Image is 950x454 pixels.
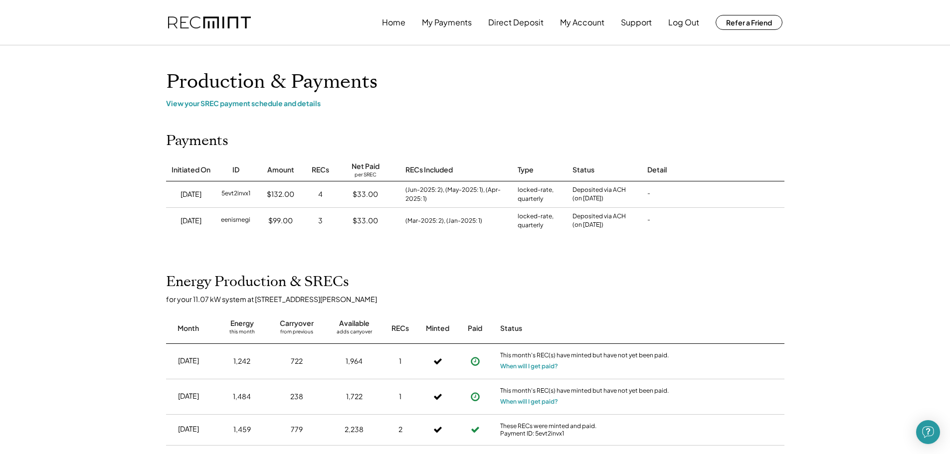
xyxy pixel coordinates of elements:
h2: Energy Production & SRECs [166,274,349,291]
button: My Payments [422,12,472,32]
div: [DATE] [178,424,199,434]
button: When will I get paid? [500,361,558,371]
div: These RECs were minted and paid. Payment ID: 5evt2invx1 [500,422,670,438]
button: Direct Deposit [488,12,544,32]
div: Deposited via ACH (on [DATE]) [572,212,626,229]
div: 5evt2invx1 [221,189,250,199]
div: 1,242 [233,356,250,366]
div: Detail [647,165,667,175]
button: My Account [560,12,604,32]
div: Open Intercom Messenger [916,420,940,444]
div: $132.00 [267,189,294,199]
div: locked-rate, quarterly [518,212,563,230]
div: This month's REC(s) have minted but have not yet been paid. [500,387,670,397]
div: $33.00 [353,189,378,199]
div: for your 11.07 kW system at [STREET_ADDRESS][PERSON_NAME] [166,295,794,303]
div: Minted [426,323,449,333]
button: Payment approved, but not yet initiated. [468,389,483,404]
div: 1 [399,356,401,366]
div: (Jun-2025: 2), (May-2025: 1), (Apr-2025: 1) [405,185,508,203]
div: eenisrnegi [221,216,250,226]
div: this month [229,328,255,338]
div: 1,484 [233,392,251,402]
div: Deposited via ACH (on [DATE]) [572,186,626,203]
button: When will I get paid? [500,397,558,407]
div: $33.00 [353,216,378,226]
h1: Production & Payments [166,70,784,94]
div: RECs [312,165,329,175]
div: 1,459 [233,425,251,435]
div: 779 [291,425,303,435]
div: Energy [230,318,254,328]
div: 1,964 [346,356,363,366]
button: Support [621,12,652,32]
div: from previous [280,328,313,338]
div: Status [572,165,594,175]
button: Log Out [668,12,699,32]
div: locked-rate, quarterly [518,185,563,203]
div: 1 [399,392,401,402]
button: Payment approved, but not yet initiated. [468,354,483,369]
div: Available [339,318,370,328]
div: RECs Included [405,165,453,175]
div: [DATE] [178,356,199,366]
div: - [647,189,650,199]
div: 1,722 [346,392,363,402]
div: Initiated On [172,165,210,175]
div: - [647,216,650,226]
div: 4 [318,189,323,199]
div: 3 [318,216,323,226]
div: Paid [468,323,482,333]
div: This month's REC(s) have minted but have not yet been paid. [500,351,670,361]
div: View your SREC payment schedule and details [166,99,784,108]
h2: Payments [166,133,228,150]
div: $99.00 [268,216,293,226]
div: (Mar-2025: 2), (Jan-2025: 1) [405,216,482,225]
div: 2 [398,425,402,435]
button: Refer a Friend [716,15,782,30]
div: Net Paid [352,161,380,171]
div: 238 [290,392,303,402]
div: Type [518,165,534,175]
div: RECs [391,323,409,333]
button: Home [382,12,405,32]
img: recmint-logotype%403x.png [168,16,251,29]
div: ID [232,165,239,175]
div: per SREC [355,171,377,179]
div: 722 [291,356,303,366]
div: Amount [267,165,294,175]
div: [DATE] [181,189,201,199]
div: 2,238 [345,425,364,435]
div: Status [500,323,670,333]
div: [DATE] [178,391,199,401]
div: adds carryover [337,328,372,338]
div: [DATE] [181,216,201,226]
div: Month [178,323,199,333]
div: Carryover [280,318,314,328]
